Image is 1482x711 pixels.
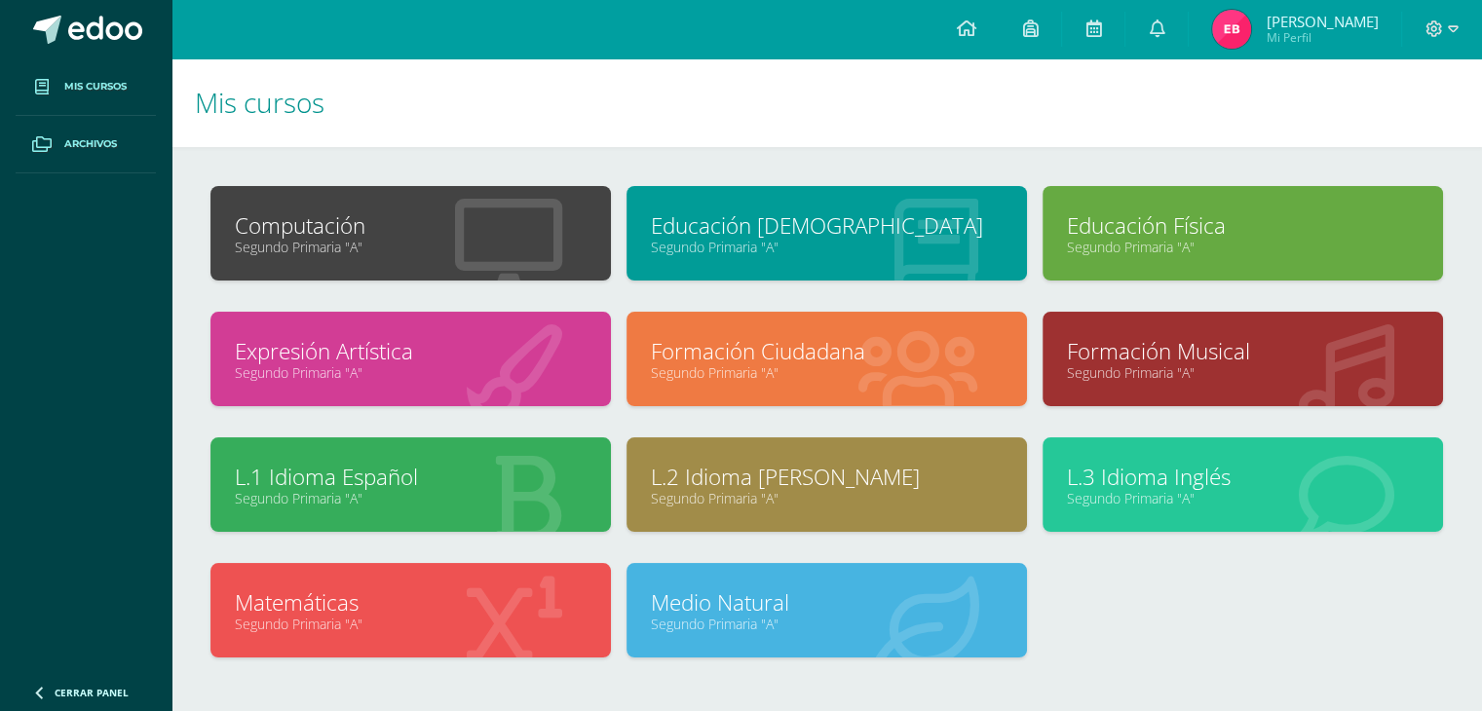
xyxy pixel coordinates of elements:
span: Mi Perfil [1266,29,1378,46]
a: Expresión Artística [235,336,587,366]
a: Segundo Primaria "A" [651,615,1003,633]
a: L.1 Idioma Español [235,462,587,492]
a: Medio Natural [651,587,1003,617]
a: Mis cursos [16,58,156,116]
a: Segundo Primaria "A" [235,615,587,633]
span: Mis cursos [195,84,324,121]
a: Matemáticas [235,587,587,617]
a: L.2 Idioma [PERSON_NAME] [651,462,1003,492]
a: Segundo Primaria "A" [235,238,587,256]
a: Segundo Primaria "A" [235,489,587,507]
img: 94bf75ea2e09b9ef851cf4077758348d.png [1212,10,1251,49]
a: Segundo Primaria "A" [651,363,1003,382]
span: Cerrar panel [55,686,129,699]
span: Archivos [64,136,117,152]
span: [PERSON_NAME] [1266,12,1378,31]
a: Formación Musical [1067,336,1419,366]
a: Segundo Primaria "A" [1067,238,1419,256]
a: Computación [235,210,587,241]
a: Segundo Primaria "A" [651,238,1003,256]
a: Educación [DEMOGRAPHIC_DATA] [651,210,1003,241]
a: Segundo Primaria "A" [1067,363,1419,382]
a: Segundo Primaria "A" [1067,489,1419,507]
a: Educación Física [1067,210,1419,241]
a: Formación Ciudadana [651,336,1003,366]
a: Segundo Primaria "A" [235,363,587,382]
a: Archivos [16,116,156,173]
a: L.3 Idioma Inglés [1067,462,1419,492]
span: Mis cursos [64,79,127,94]
a: Segundo Primaria "A" [651,489,1003,507]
